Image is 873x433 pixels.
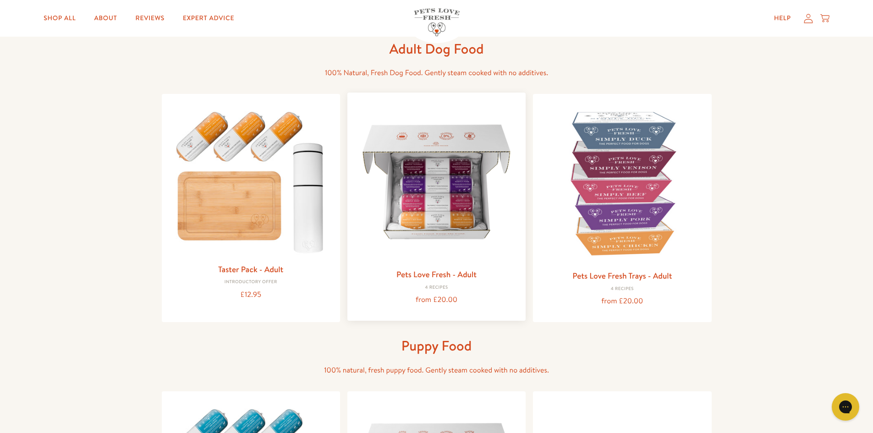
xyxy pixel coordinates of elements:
div: £12.95 [169,289,333,301]
a: Help [767,9,798,27]
img: Taster Pack - Adult [169,101,333,258]
iframe: Gorgias live chat messenger [827,390,864,424]
div: 4 Recipes [540,286,704,292]
div: 4 Recipes [355,285,518,290]
span: 100% Natural, Fresh Dog Food. Gently steam cooked with no additives. [325,68,548,78]
a: Taster Pack - Adult [218,263,283,275]
img: Pets Love Fresh [414,8,460,36]
a: Expert Advice [176,9,242,27]
h1: Puppy Food [290,337,583,355]
div: Introductory Offer [169,280,333,285]
a: About [87,9,124,27]
div: from £20.00 [540,295,704,307]
div: from £20.00 [355,294,518,306]
img: Pets Love Fresh Trays - Adult [540,101,704,265]
a: Shop All [36,9,83,27]
span: 100% natural, fresh puppy food. Gently steam cooked with no additives. [324,365,549,375]
a: Reviews [128,9,172,27]
img: Pets Love Fresh - Adult [355,100,518,263]
h1: Adult Dog Food [290,40,583,58]
a: Pets Love Fresh - Adult [396,269,477,280]
a: Pets Love Fresh Trays - Adult [572,270,672,281]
